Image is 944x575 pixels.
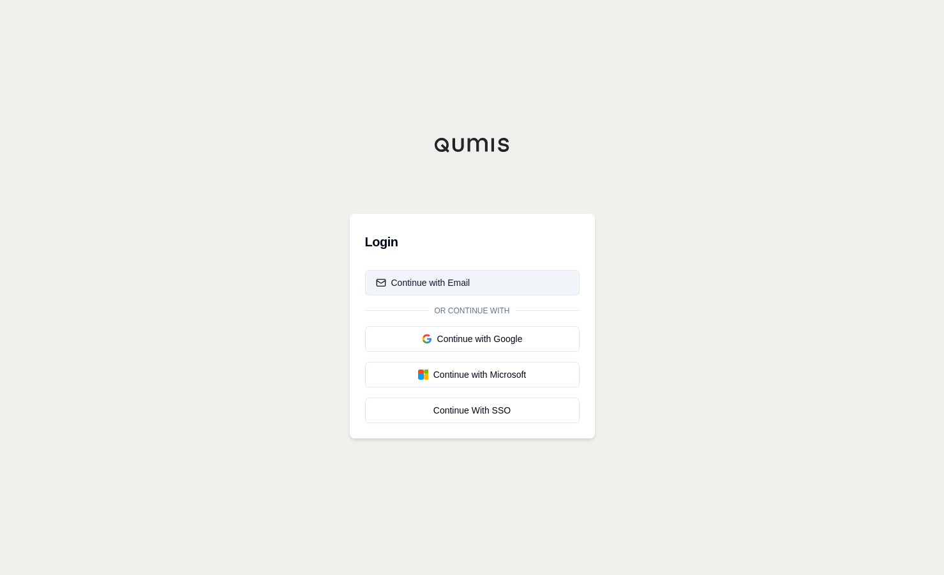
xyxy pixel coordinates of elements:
[430,306,515,316] span: Or continue with
[365,398,580,423] a: Continue With SSO
[365,362,580,387] button: Continue with Microsoft
[365,326,580,352] button: Continue with Google
[376,404,569,417] div: Continue With SSO
[365,270,580,295] button: Continue with Email
[376,368,569,381] div: Continue with Microsoft
[365,229,580,255] h3: Login
[376,332,569,345] div: Continue with Google
[434,137,511,153] img: Qumis
[376,276,470,289] div: Continue with Email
